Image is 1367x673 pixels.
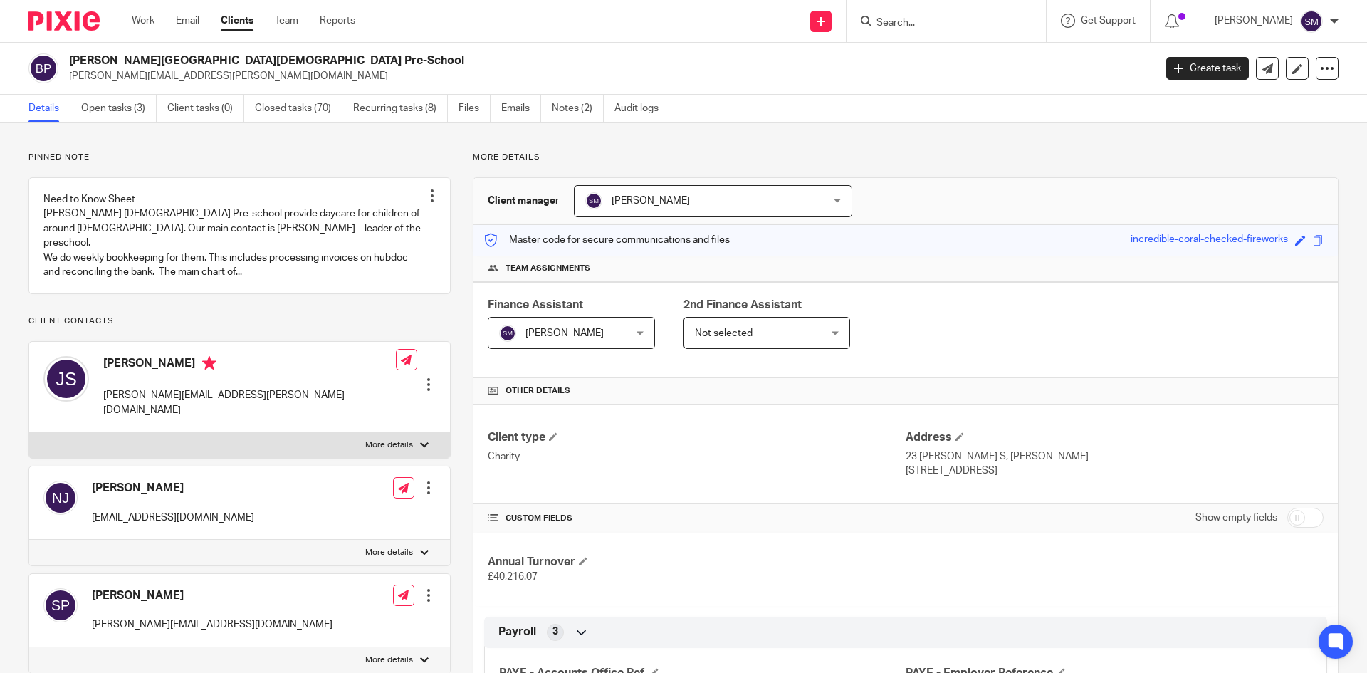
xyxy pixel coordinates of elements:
p: Pinned note [28,152,451,163]
a: Details [28,95,70,122]
a: Notes (2) [552,95,604,122]
a: Recurring tasks (8) [353,95,448,122]
p: [STREET_ADDRESS] [906,464,1324,478]
span: Finance Assistant [488,299,583,311]
i: Primary [202,356,216,370]
h4: Address [906,430,1324,445]
img: svg%3E [585,192,602,209]
h4: Client type [488,430,906,445]
a: Audit logs [614,95,669,122]
p: Client contacts [28,315,451,327]
a: Closed tasks (70) [255,95,342,122]
span: Team assignments [506,263,590,274]
h4: [PERSON_NAME] [103,356,396,374]
h4: Annual Turnover [488,555,906,570]
span: [PERSON_NAME] [612,196,690,206]
img: Pixie [28,11,100,31]
a: Email [176,14,199,28]
p: More details [365,654,413,666]
a: Create task [1166,57,1249,80]
span: Payroll [498,625,536,640]
p: 23 [PERSON_NAME] S, [PERSON_NAME] [906,449,1324,464]
span: £40,216.07 [488,572,538,582]
a: Emails [501,95,541,122]
h3: Client manager [488,194,560,208]
img: svg%3E [43,356,89,402]
p: [PERSON_NAME] [1215,14,1293,28]
p: [EMAIL_ADDRESS][DOMAIN_NAME] [92,511,254,525]
img: svg%3E [499,325,516,342]
img: svg%3E [1300,10,1323,33]
span: Not selected [695,328,753,338]
a: Work [132,14,154,28]
label: Show empty fields [1195,511,1277,525]
a: Team [275,14,298,28]
p: [PERSON_NAME][EMAIL_ADDRESS][PERSON_NAME][DOMAIN_NAME] [103,388,396,417]
img: svg%3E [43,481,78,515]
p: [PERSON_NAME][EMAIL_ADDRESS][DOMAIN_NAME] [92,617,332,632]
p: [PERSON_NAME][EMAIL_ADDRESS][PERSON_NAME][DOMAIN_NAME] [69,69,1145,83]
p: More details [365,439,413,451]
a: Reports [320,14,355,28]
a: Client tasks (0) [167,95,244,122]
img: svg%3E [43,588,78,622]
a: Open tasks (3) [81,95,157,122]
h4: [PERSON_NAME] [92,588,332,603]
span: 3 [552,625,558,639]
a: Clients [221,14,253,28]
p: Master code for secure communications and files [484,233,730,247]
input: Search [875,17,1003,30]
p: Charity [488,449,906,464]
span: 2nd Finance Assistant [683,299,802,311]
img: svg%3E [28,53,58,83]
span: Get Support [1081,16,1136,26]
h4: [PERSON_NAME] [92,481,254,496]
p: More details [473,152,1339,163]
h2: [PERSON_NAME][GEOGRAPHIC_DATA][DEMOGRAPHIC_DATA] Pre-School [69,53,930,68]
span: Other details [506,385,570,397]
span: [PERSON_NAME] [525,328,604,338]
h4: CUSTOM FIELDS [488,513,906,524]
p: More details [365,547,413,558]
a: Files [459,95,491,122]
div: incredible-coral-checked-fireworks [1131,232,1288,249]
